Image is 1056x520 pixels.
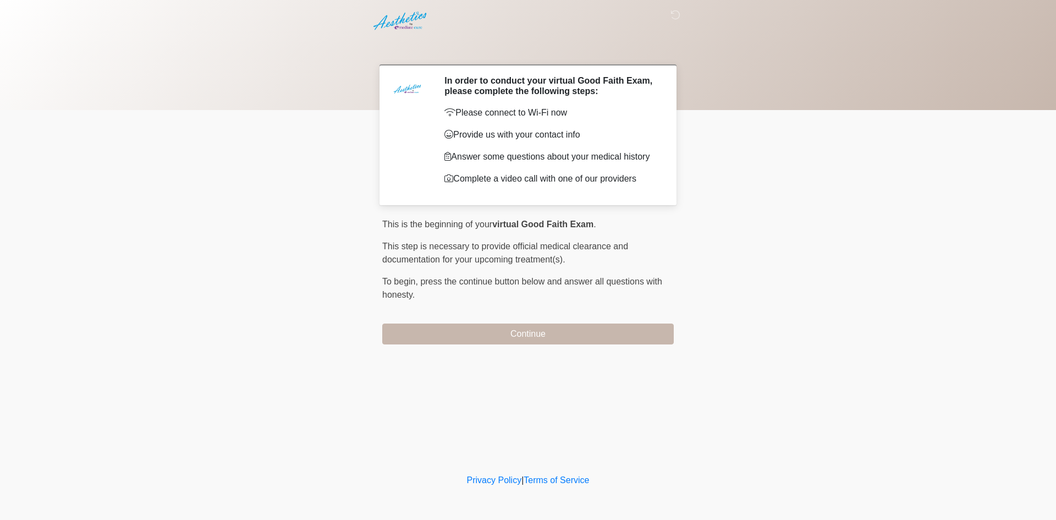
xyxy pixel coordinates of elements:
span: This is the beginning of your [382,220,492,229]
strong: virtual Good Faith Exam [492,220,593,229]
span: This step is necessary to provide official medical clearance and documentation for your upcoming ... [382,242,628,264]
button: Continue [382,324,674,344]
p: Complete a video call with one of our providers [444,172,657,185]
a: | [521,475,524,485]
a: Terms of Service [524,475,589,485]
span: . [593,220,596,229]
img: Agent Avatar [391,75,424,108]
p: Provide us with your contact info [444,128,657,141]
h2: In order to conduct your virtual Good Faith Exam, please complete the following steps: [444,75,657,96]
h1: ‎ ‎ ‎ [374,40,682,60]
a: Privacy Policy [467,475,522,485]
img: Aesthetics by Emediate Cure Logo [371,8,431,34]
span: To begin, [382,277,420,286]
span: press the continue button below and answer all questions with honesty. [382,277,662,299]
p: Answer some questions about your medical history [444,150,657,163]
p: Please connect to Wi-Fi now [444,106,657,119]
